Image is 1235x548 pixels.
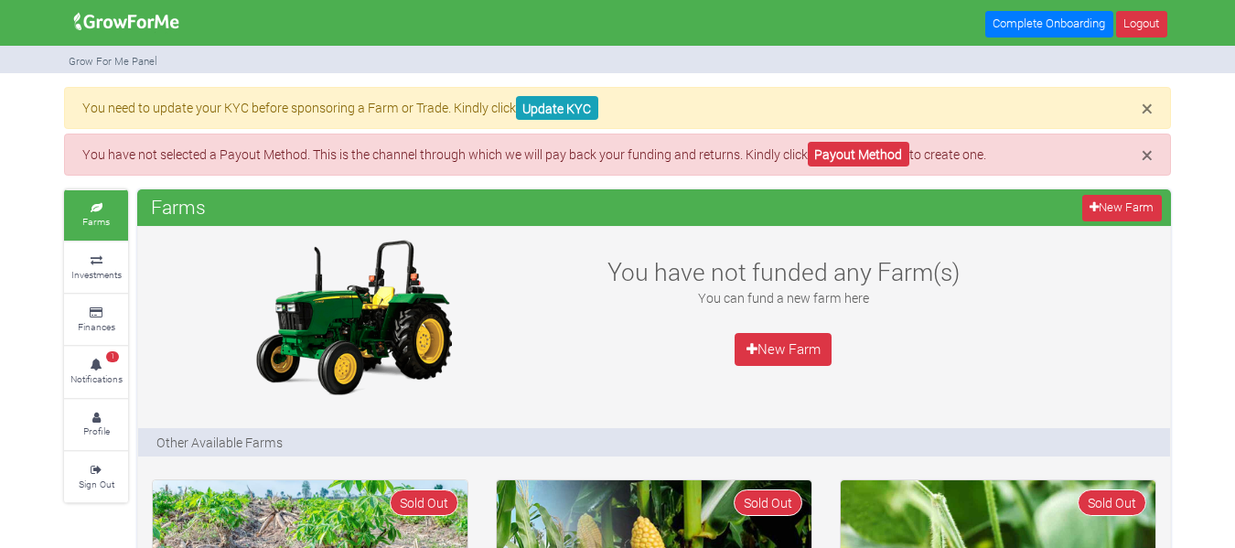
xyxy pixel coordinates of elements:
a: Update KYC [516,96,598,121]
img: growforme image [239,235,467,400]
a: Finances [64,295,128,345]
small: Sign Out [79,478,114,490]
a: 1 Notifications [64,347,128,397]
button: Close [1142,98,1153,119]
a: Logout [1116,11,1167,38]
p: You can fund a new farm here [585,288,982,307]
small: Profile [83,424,110,437]
p: You have not selected a Payout Method. This is the channel through which we will pay back your fu... [82,145,1153,164]
small: Notifications [70,372,123,385]
a: Investments [64,242,128,293]
p: You need to update your KYC before sponsoring a Farm or Trade. Kindly click [82,98,1153,117]
small: Grow For Me Panel [69,54,157,68]
small: Farms [82,215,110,228]
a: Sign Out [64,452,128,502]
a: Complete Onboarding [985,11,1113,38]
span: 1 [106,351,119,362]
a: New Farm [735,333,832,366]
span: × [1142,141,1153,168]
a: Profile [64,400,128,450]
span: Sold Out [734,489,802,516]
p: Other Available Farms [156,433,283,452]
small: Finances [78,320,115,333]
span: × [1142,94,1153,122]
button: Close [1142,145,1153,166]
a: Payout Method [808,142,909,167]
a: Farms [64,190,128,241]
a: New Farm [1082,195,1162,221]
span: Sold Out [1078,489,1146,516]
h3: You have not funded any Farm(s) [585,257,982,286]
span: Sold Out [390,489,458,516]
img: growforme image [68,4,186,40]
small: Investments [71,268,122,281]
span: Farms [146,188,210,225]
